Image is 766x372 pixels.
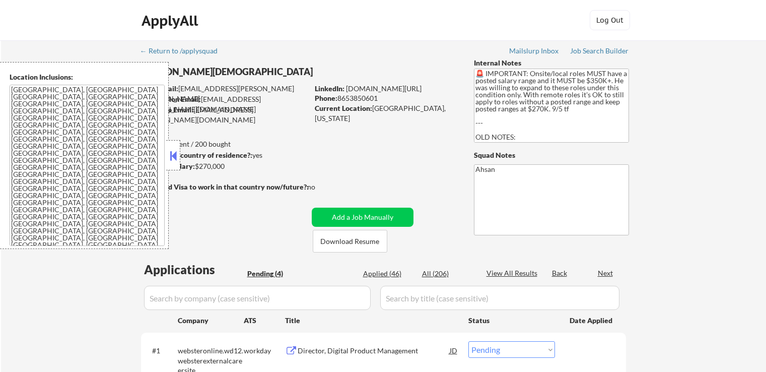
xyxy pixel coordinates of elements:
[315,94,337,102] strong: Phone:
[468,311,555,329] div: Status
[380,286,619,310] input: Search by title (case sensitive)
[10,72,165,82] div: Location Inclusions:
[474,58,629,68] div: Internal Notes
[141,150,305,160] div: yes
[307,182,336,192] div: no
[598,268,614,278] div: Next
[142,94,308,114] div: [EMAIL_ADDRESS][PERSON_NAME][DOMAIN_NAME]
[141,151,252,159] strong: Can work in country of residence?:
[570,316,614,326] div: Date Applied
[552,268,568,278] div: Back
[298,346,450,356] div: Director, Digital Product Management
[285,316,459,326] div: Title
[313,230,387,253] button: Download Resume
[142,12,201,29] div: ApplyAll
[449,341,459,359] div: JD
[141,105,308,125] div: [EMAIL_ADDRESS][PERSON_NAME][DOMAIN_NAME]
[363,269,413,279] div: Applied (46)
[590,10,630,30] button: Log Out
[144,264,244,276] div: Applications
[312,208,413,227] button: Add a Job Manually
[570,47,629,54] div: Job Search Builder
[346,84,422,93] a: [DOMAIN_NAME][URL]
[144,286,371,310] input: Search by company (case sensitive)
[422,269,472,279] div: All (206)
[315,93,457,103] div: 8653850601
[244,346,285,356] div: workday
[140,47,227,54] div: ← Return to /applysquad
[140,47,227,57] a: ← Return to /applysquad
[486,268,540,278] div: View All Results
[570,47,629,57] a: Job Search Builder
[315,104,372,112] strong: Current Location:
[474,150,629,160] div: Squad Notes
[509,47,560,57] a: Mailslurp Inbox
[141,66,348,78] div: [PERSON_NAME][DEMOGRAPHIC_DATA]
[315,103,457,123] div: [GEOGRAPHIC_DATA], [US_STATE]
[141,182,309,191] strong: Will need Visa to work in that country now/future?:
[315,84,344,93] strong: LinkedIn:
[244,316,285,326] div: ATS
[247,269,298,279] div: Pending (4)
[178,316,244,326] div: Company
[142,84,308,103] div: [EMAIL_ADDRESS][PERSON_NAME][DOMAIN_NAME]
[141,161,308,171] div: $270,000
[141,139,308,149] div: 46 sent / 200 bought
[152,346,170,356] div: #1
[509,47,560,54] div: Mailslurp Inbox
